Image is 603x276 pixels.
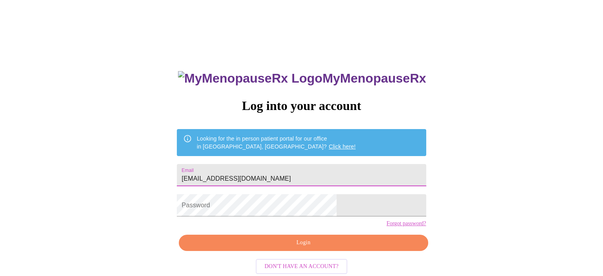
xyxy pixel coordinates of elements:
[178,71,322,86] img: MyMenopauseRx Logo
[178,71,426,86] h3: MyMenopauseRx
[329,143,356,150] a: Click here!
[197,131,356,154] div: Looking for the in person patient portal for our office in [GEOGRAPHIC_DATA], [GEOGRAPHIC_DATA]?
[179,235,428,251] button: Login
[256,259,347,274] button: Don't have an account?
[188,238,419,248] span: Login
[254,262,349,269] a: Don't have an account?
[177,98,426,113] h3: Log into your account
[264,262,339,272] span: Don't have an account?
[387,220,426,227] a: Forgot password?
